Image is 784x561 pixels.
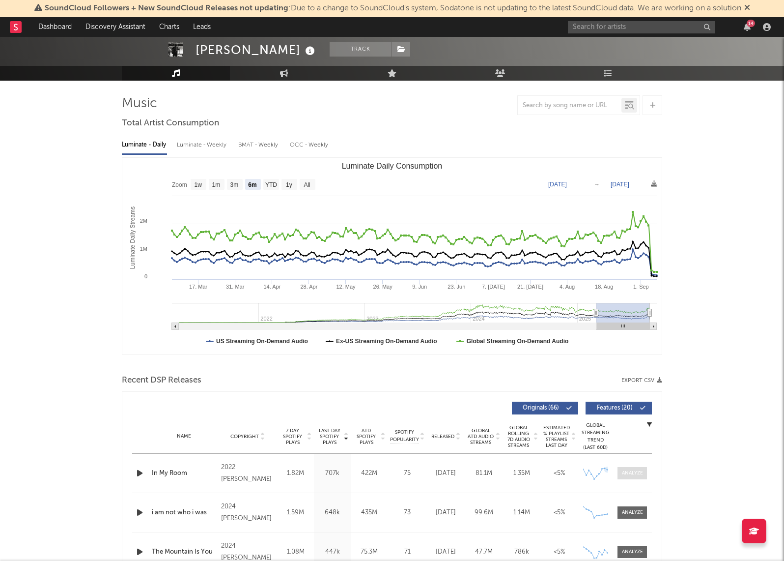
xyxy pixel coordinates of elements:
text: 12. May [336,284,356,290]
span: Released [431,434,454,440]
div: 422M [353,469,385,478]
a: Discovery Assistant [79,17,152,37]
div: 447k [316,547,348,557]
input: Search for artists [568,21,715,33]
div: 1.08M [280,547,311,557]
text: 23. Jun [448,284,465,290]
text: 1w [195,181,202,188]
div: 435M [353,508,385,518]
div: 1.14M [505,508,538,518]
text: Zoom [172,181,187,188]
span: 7 Day Spotify Plays [280,428,306,445]
div: 81.1M [467,469,500,478]
text: Ex-US Streaming On-Demand Audio [336,338,437,345]
text: Global Streaming On-Demand Audio [467,338,569,345]
div: Global Streaming Trend (Last 60D) [581,422,610,451]
text: 2M [140,218,147,224]
span: Global ATD Audio Streams [467,428,494,445]
div: [DATE] [429,547,462,557]
text: 1y [286,181,292,188]
div: 648k [316,508,348,518]
text: Luminate Daily Consumption [342,162,443,170]
div: <5% [543,547,576,557]
text: [DATE] [548,181,567,188]
text: 28. Apr [301,284,318,290]
a: The Mountain Is You [152,547,216,557]
div: Luminate - Weekly [177,137,228,153]
text: 7. [DATE] [482,284,505,290]
div: 2022 [PERSON_NAME] [221,462,275,485]
text: 6m [248,181,256,188]
div: 1.59M [280,508,311,518]
a: Charts [152,17,186,37]
span: ATD Spotify Plays [353,428,379,445]
a: In My Room [152,469,216,478]
text: 31. Mar [226,284,245,290]
span: Originals ( 66 ) [518,405,563,411]
text: 26. May [373,284,393,290]
text: 21. [DATE] [517,284,543,290]
text: US Streaming On-Demand Audio [216,338,308,345]
div: 2024 [PERSON_NAME] [221,501,275,525]
svg: Luminate Daily Consumption [122,158,662,354]
span: : Due to a change to SoundCloud's system, Sodatone is not updating to the latest SoundCloud data.... [45,4,741,12]
button: Originals(66) [512,402,578,414]
a: Dashboard [31,17,79,37]
span: SoundCloud Followers + New SoundCloud Releases not updating [45,4,288,12]
span: Spotify Popularity [390,429,419,443]
text: 17. Mar [189,284,208,290]
text: 1m [212,181,221,188]
div: Name [152,433,216,440]
div: Luminate - Daily [122,137,167,153]
text: YTD [265,181,277,188]
span: Last Day Spotify Plays [316,428,342,445]
div: <5% [543,469,576,478]
div: 1.82M [280,469,311,478]
div: [PERSON_NAME] [196,42,317,58]
div: 71 [390,547,424,557]
span: Recent DSP Releases [122,375,201,386]
span: Estimated % Playlist Streams Last Day [543,425,570,448]
text: 3m [230,181,239,188]
text: 9. Jun [412,284,427,290]
text: → [594,181,600,188]
div: 14 [747,20,755,27]
text: 1. Sep [633,284,649,290]
span: Features ( 20 ) [592,405,637,411]
div: 786k [505,547,538,557]
span: Global Rolling 7D Audio Streams [505,425,532,448]
div: <5% [543,508,576,518]
div: BMAT - Weekly [238,137,280,153]
div: 75.3M [353,547,385,557]
div: [DATE] [429,469,462,478]
div: 47.7M [467,547,500,557]
text: Luminate Daily Streams [129,207,136,269]
span: Copyright [230,434,259,440]
div: 99.6M [467,508,500,518]
button: Features(20) [586,402,652,414]
div: 707k [316,469,348,478]
div: 73 [390,508,424,518]
span: Total Artist Consumption [122,118,219,129]
div: 75 [390,469,424,478]
text: All [304,181,310,188]
span: Dismiss [744,4,750,12]
div: OCC - Weekly [290,137,329,153]
a: Leads [186,17,218,37]
button: Track [330,42,391,57]
button: Export CSV [621,378,662,384]
text: 14. Apr [263,284,280,290]
input: Search by song name or URL [518,102,621,110]
text: 1M [140,246,147,252]
div: 1.35M [505,469,538,478]
text: 0 [144,273,147,279]
text: 4. Aug [560,284,575,290]
div: [DATE] [429,508,462,518]
button: 14 [744,23,751,31]
text: 18. Aug [595,284,613,290]
text: [DATE] [611,181,629,188]
a: i am not who i was [152,508,216,518]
